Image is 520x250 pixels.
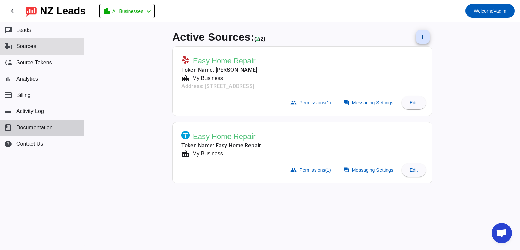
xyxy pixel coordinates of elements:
span: All Businesses [112,6,143,16]
button: Permissions(1) [286,96,336,109]
div: Open chat [492,223,512,243]
span: Welcome [474,8,493,14]
span: Documentation [16,125,53,131]
mat-icon: payment [4,91,12,99]
span: Activity Log [16,108,44,114]
span: Leads [16,27,31,33]
mat-icon: chat [4,26,12,34]
span: Easy Home Repair [193,56,256,66]
mat-card-subtitle: Token Name: [PERSON_NAME] [181,66,257,74]
button: Permissions(1) [286,163,336,177]
mat-icon: group [290,100,297,106]
span: Billing [16,92,31,98]
button: Edit [402,163,426,177]
mat-icon: add [419,33,427,41]
span: ( [254,36,256,42]
button: Messaging Settings [339,96,399,109]
span: book [4,124,12,132]
span: (1) [325,167,331,173]
mat-card-subtitle: Address: [STREET_ADDRESS] [181,82,257,90]
mat-icon: forum [343,167,349,173]
div: My Business [190,150,223,158]
div: My Business [190,74,223,82]
mat-icon: location_city [181,74,190,82]
span: Total [261,36,265,42]
mat-icon: chevron_left [8,7,16,15]
span: (1) [325,100,331,105]
span: Working [256,36,259,42]
mat-icon: location_city [103,7,111,15]
button: Messaging Settings [339,163,399,177]
mat-icon: chevron_left [145,7,153,15]
mat-icon: bar_chart [4,75,12,83]
mat-icon: cloud_sync [4,59,12,67]
button: WelcomeVadim [465,4,515,18]
span: Easy Home Repair [193,132,256,141]
span: Permissions [299,167,331,173]
span: Messaging Settings [352,100,393,105]
span: Sources [16,43,36,49]
mat-icon: forum [343,100,349,106]
span: Contact Us [16,141,43,147]
mat-icon: help [4,140,12,148]
mat-card-subtitle: Token Name: Easy Home Repair [181,142,261,150]
mat-icon: location_city [181,150,190,158]
mat-icon: list [4,107,12,116]
span: Vadim [474,6,506,16]
span: Permissions [299,100,331,105]
span: Edit [410,167,418,173]
span: Edit [410,100,418,105]
button: All Businesses [99,4,155,18]
img: logo [26,5,37,17]
span: Source Tokens [16,60,52,66]
button: Edit [402,96,426,109]
span: Messaging Settings [352,167,393,173]
mat-icon: group [290,167,297,173]
span: / [259,36,260,42]
span: Analytics [16,76,38,82]
div: NZ Leads [40,6,86,16]
span: Active Sources: [172,31,254,43]
mat-icon: business [4,42,12,50]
